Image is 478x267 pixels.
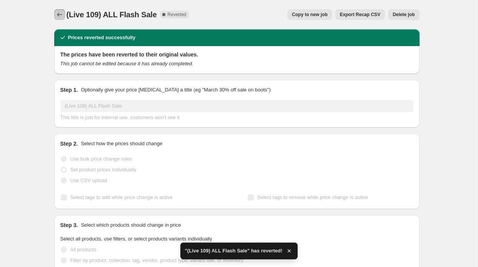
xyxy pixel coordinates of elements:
[60,114,180,120] span: This title is just for internal use, customers won't see it
[60,221,78,229] h2: Step 3.
[257,194,368,200] span: Select tags to remove while price change is active
[70,167,137,172] span: Set product prices individually
[60,86,78,94] h2: Step 1.
[340,12,380,18] span: Export Recap CSV
[81,86,270,94] p: Optionally give your price [MEDICAL_DATA] a title (eg "March 30% off sale on boots")
[70,247,97,252] span: All products
[67,10,157,19] span: (Live 109) ALL Flash Sale
[60,100,413,112] input: 30% off holiday sale
[60,140,78,148] h2: Step 2.
[60,61,193,66] i: This job cannot be edited because it has already completed.
[54,9,65,20] button: Price change jobs
[388,9,419,20] button: Delete job
[81,140,162,148] p: Select how the prices should change
[60,236,212,242] span: Select all products, use filters, or select products variants individually
[393,12,415,18] span: Delete job
[60,51,413,58] h2: The prices have been reverted to their original values.
[70,194,173,200] span: Select tags to add while price change is active
[70,177,107,183] span: Use CSV upload
[81,221,181,229] p: Select which products should change in price
[185,247,283,255] span: "(Live 109) ALL Flash Sale" has reverted!
[287,9,332,20] button: Copy to new job
[70,156,132,162] span: Use bulk price change rules
[292,12,328,18] span: Copy to new job
[68,34,136,41] h2: Prices reverted successfully
[70,257,243,263] span: Filter by product, collection, tag, vendor, product type, variant title, or inventory
[335,9,385,20] button: Export Recap CSV
[168,12,187,18] span: Reverted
